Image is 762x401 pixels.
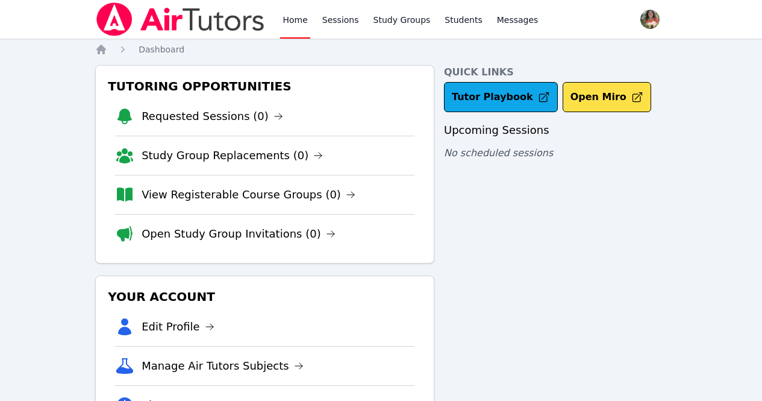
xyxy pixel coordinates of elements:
a: Manage Air Tutors Subjects [142,358,304,374]
a: Open Study Group Invitations (0) [142,226,336,242]
span: Messages [497,14,539,26]
img: Air Tutors [95,2,266,36]
h4: Quick Links [444,65,667,80]
a: Requested Sessions (0) [142,108,283,125]
a: Dashboard [139,43,184,55]
button: Open Miro [563,82,651,112]
a: View Registerable Course Groups (0) [142,186,355,203]
h3: Upcoming Sessions [444,122,667,139]
h3: Your Account [105,286,424,308]
span: No scheduled sessions [444,147,553,159]
a: Study Group Replacements (0) [142,147,323,164]
span: Dashboard [139,45,184,54]
a: Tutor Playbook [444,82,558,112]
a: Edit Profile [142,318,214,335]
h3: Tutoring Opportunities [105,75,424,97]
nav: Breadcrumb [95,43,667,55]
